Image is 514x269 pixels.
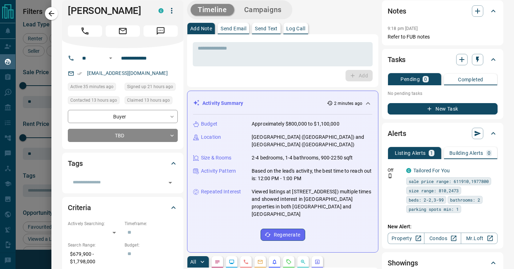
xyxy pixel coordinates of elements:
a: Condos [424,233,461,244]
span: Message [143,25,178,37]
div: condos.ca [406,168,411,173]
p: Listing Alerts [395,151,426,156]
h1: [PERSON_NAME] [68,5,148,16]
div: condos.ca [158,8,163,13]
span: Signed up 21 hours ago [127,83,173,90]
p: Actively Searching: [68,220,121,227]
p: Pending [400,77,420,82]
p: 2 minutes ago [334,100,362,107]
p: Send Email [221,26,246,31]
p: Activity Pattern [201,167,236,175]
div: Notes [388,2,498,20]
button: New Task [388,103,498,115]
svg: Agent Actions [314,259,320,265]
p: 2-4 bedrooms, 1-4 bathrooms, 900-2250 sqft [252,154,353,162]
div: Criteria [68,199,178,216]
p: Add Note [190,26,212,31]
div: Tags [68,155,178,172]
p: Approximately $800,000 to $1,100,000 [252,120,339,128]
svg: Emails [257,259,263,265]
h2: Notes [388,5,406,17]
span: parking spots min: 1 [409,205,459,213]
p: Size & Rooms [201,154,232,162]
span: Claimed 13 hours ago [127,97,170,104]
svg: Notes [215,259,220,265]
span: bathrooms: 2 [450,196,480,203]
svg: Calls [243,259,249,265]
h2: Tasks [388,54,405,65]
p: Timeframe: [125,220,178,227]
span: sale price range: 611910,1977800 [409,178,489,185]
p: Log Call [286,26,305,31]
p: Location [201,133,221,141]
svg: Requests [286,259,292,265]
span: size range: 810,2473 [409,187,459,194]
h2: Criteria [68,202,91,213]
button: Timeline [191,4,234,16]
div: Tue Oct 14 2025 [68,83,121,93]
p: Refer to FUB notes [388,33,498,41]
span: beds: 2-2,3-99 [409,196,444,203]
h2: Alerts [388,128,406,139]
div: TBD [68,129,178,142]
svg: Lead Browsing Activity [229,259,235,265]
p: No pending tasks [388,88,498,99]
button: Campaigns [237,4,289,16]
p: Completed [458,77,483,82]
svg: Opportunities [300,259,306,265]
p: Budget: [125,242,178,248]
span: Contacted 13 hours ago [70,97,117,104]
div: Mon Oct 13 2025 [125,96,178,106]
span: Email [106,25,140,37]
p: $679,900 - $1,798,000 [68,248,121,268]
p: Viewed listings at [STREET_ADDRESS]) multiple times and showed interest in [GEOGRAPHIC_DATA] prop... [252,188,372,218]
a: Property [388,233,424,244]
p: Off [388,167,402,173]
p: 0 [424,77,427,82]
p: Based on the lead's activity, the best time to reach out is: 12:00 PM - 1:00 PM [252,167,372,182]
button: Regenerate [261,229,305,241]
svg: Email Verified [77,71,82,76]
a: [EMAIL_ADDRESS][DOMAIN_NAME] [87,70,168,76]
p: Building Alerts [449,151,483,156]
p: Activity Summary [202,100,243,107]
p: [GEOGRAPHIC_DATA] ([GEOGRAPHIC_DATA]) and [GEOGRAPHIC_DATA] ([GEOGRAPHIC_DATA]) [252,133,372,148]
p: All [190,259,196,264]
button: Open [106,54,115,62]
div: Mon Oct 13 2025 [125,83,178,93]
p: 9:18 pm [DATE] [388,26,418,31]
p: 1 [430,151,433,156]
div: Tasks [388,51,498,68]
h2: Tags [68,158,82,169]
div: Mon Oct 13 2025 [68,96,121,106]
p: Send Text [255,26,278,31]
div: Alerts [388,125,498,142]
p: Repeated Interest [201,188,241,196]
div: Activity Summary2 minutes ago [193,97,372,110]
button: Open [165,178,175,188]
a: Mr.Loft [461,233,498,244]
p: Budget [201,120,217,128]
p: 0 [488,151,490,156]
h2: Showings [388,257,418,269]
div: Buyer [68,110,178,123]
svg: Push Notification Only [388,173,393,178]
p: Search Range: [68,242,121,248]
a: Tailored For You [413,168,450,173]
span: Active 35 minutes ago [70,83,114,90]
svg: Listing Alerts [272,259,277,265]
p: New Alert: [388,223,498,230]
span: Call [68,25,102,37]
